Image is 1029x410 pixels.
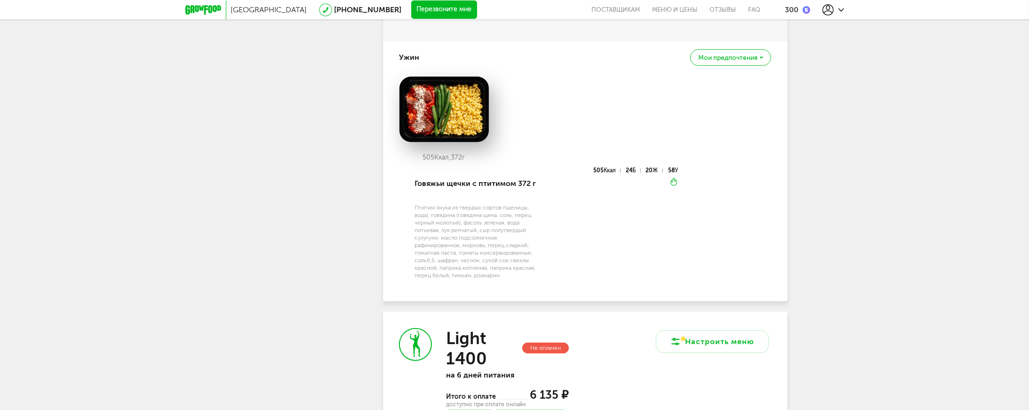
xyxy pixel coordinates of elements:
span: Ккал [604,167,616,174]
div: 505 [593,169,621,173]
span: 6 135 ₽ [530,388,569,402]
div: Не оплачен [522,343,569,354]
span: [GEOGRAPHIC_DATA] [231,5,307,14]
div: 300 [785,5,799,14]
div: 58 [668,169,678,173]
div: 20 [646,169,663,173]
img: big_eDAa7AXJT8cXdYby.png [399,77,489,143]
div: 505 372 [399,154,489,161]
span: Б [632,167,636,174]
div: 24 [626,169,640,173]
h3: Light 1400 [446,328,520,369]
img: bonus_b.cdccf46.png [803,6,810,14]
h4: Ужин [399,48,420,66]
span: г [463,153,465,161]
span: Мои предпочтения [698,55,758,61]
button: Настроить меню [656,330,769,353]
button: Перезвоните мне [411,0,477,19]
div: Говяжьи щечки с птитимом 372 г [415,168,545,200]
span: Итого к оплате [446,393,497,401]
a: [PHONE_NUMBER] [335,5,402,14]
p: на 6 дней питания [446,370,568,379]
span: Ккал, [435,153,451,161]
div: доступно при оплате онлайн [446,402,568,407]
span: У [675,167,678,174]
span: Ж [653,167,658,174]
div: Птитим (мука из твердых сортов пшеницы, вода), говядина (говядина щека, соль, перец черный молоты... [415,204,545,279]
